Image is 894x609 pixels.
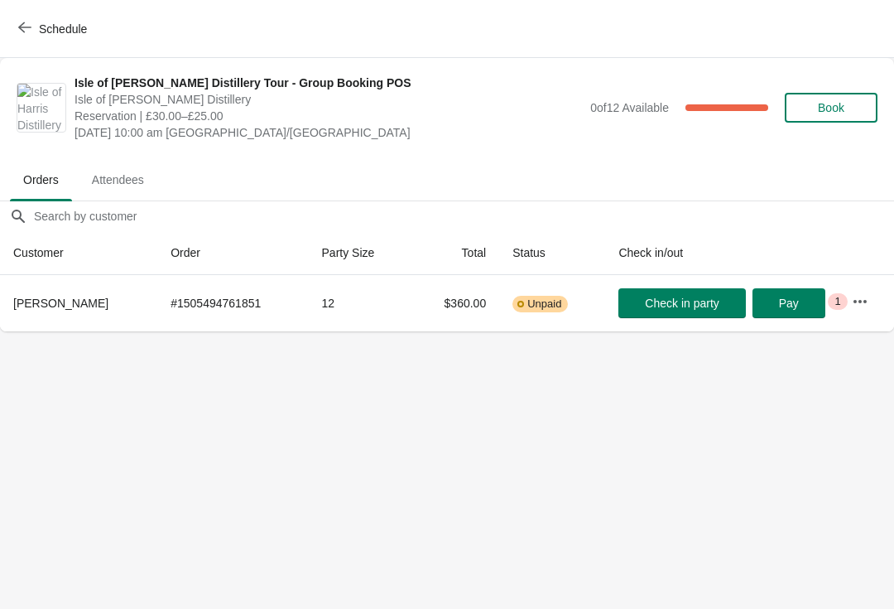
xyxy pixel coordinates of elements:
input: Search by customer [33,201,894,231]
td: $360.00 [411,275,499,331]
button: Schedule [8,14,100,44]
span: Unpaid [527,297,561,311]
span: Book [818,101,844,114]
button: Pay [752,288,825,318]
th: Party Size [309,231,411,275]
span: Isle of [PERSON_NAME] Distillery [74,91,582,108]
span: Check in party [645,297,719,310]
button: Book [785,93,877,123]
th: Check in/out [605,231,838,275]
td: 12 [309,275,411,331]
span: Pay [779,297,799,310]
span: Orders [10,165,72,195]
span: [PERSON_NAME] [13,297,108,310]
span: 1 [834,295,840,308]
button: Check in party [618,288,745,318]
img: Isle of Harris Distillery Tour - Group Booking POS [17,84,65,132]
span: Isle of [PERSON_NAME] Distillery Tour - Group Booking POS [74,75,582,91]
span: [DATE] 10:00 am [GEOGRAPHIC_DATA]/[GEOGRAPHIC_DATA] [74,124,582,141]
th: Order [157,231,308,275]
th: Status [499,231,605,275]
td: # 1505494761851 [157,275,308,331]
span: 0 of 12 Available [590,101,669,114]
span: Reservation | £30.00–£25.00 [74,108,582,124]
span: Attendees [79,165,157,195]
span: Schedule [39,22,87,36]
th: Total [411,231,499,275]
